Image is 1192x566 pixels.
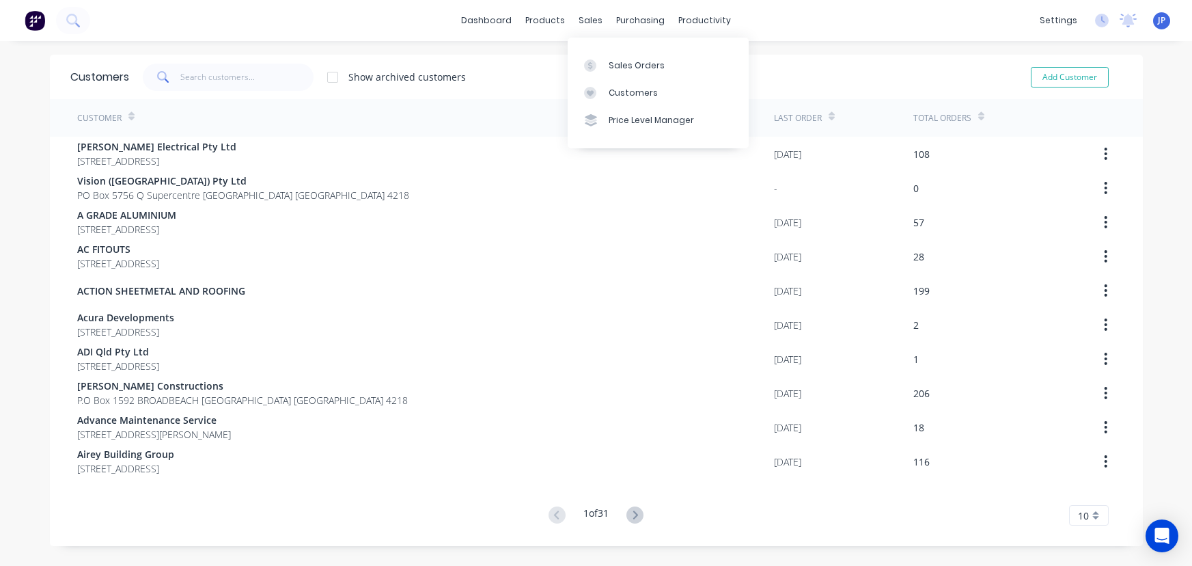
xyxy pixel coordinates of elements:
[1158,14,1165,27] span: JP
[913,147,930,161] div: 108
[774,352,801,366] div: [DATE]
[1033,10,1084,31] div: settings
[77,284,245,298] span: ACTION SHEETMETAL AND ROOFING
[774,181,777,196] div: -
[774,215,801,230] div: [DATE]
[572,10,609,31] div: sales
[609,59,665,72] div: Sales Orders
[77,310,174,325] span: Acura Developments
[774,250,801,264] div: [DATE]
[348,70,466,84] div: Show archived customers
[913,420,924,435] div: 18
[913,181,919,196] div: 0
[774,112,822,124] div: Last Order
[77,174,409,188] span: Vision ([GEOGRAPHIC_DATA]) Pty Ltd
[77,427,231,442] span: [STREET_ADDRESS][PERSON_NAME]
[913,250,924,264] div: 28
[77,447,174,461] span: Airey Building Group
[568,51,749,79] a: Sales Orders
[77,345,159,359] span: ADI Qld Pty Ltd
[77,461,174,476] span: [STREET_ADDRESS]
[583,506,609,526] div: 1 of 31
[77,379,408,393] span: [PERSON_NAME] Constructions
[671,10,738,31] div: productivity
[77,325,174,339] span: [STREET_ADDRESS]
[913,215,924,230] div: 57
[568,79,749,107] a: Customers
[774,386,801,401] div: [DATE]
[913,284,930,298] div: 199
[70,69,129,85] div: Customers
[77,208,176,222] span: A GRADE ALUMINIUM
[77,242,159,256] span: AC FITOUTS
[774,147,801,161] div: [DATE]
[518,10,572,31] div: products
[609,10,671,31] div: purchasing
[77,154,236,168] span: [STREET_ADDRESS]
[1031,67,1109,87] button: Add Customer
[77,112,122,124] div: Customer
[77,393,408,407] span: P.O Box 1592 BROADBEACH [GEOGRAPHIC_DATA] [GEOGRAPHIC_DATA] 4218
[774,420,801,435] div: [DATE]
[77,139,236,154] span: [PERSON_NAME] Electrical Pty Ltd
[77,188,409,202] span: PO Box 5756 Q Supercentre [GEOGRAPHIC_DATA] [GEOGRAPHIC_DATA] 4218
[77,256,159,271] span: [STREET_ADDRESS]
[913,386,930,401] div: 206
[454,10,518,31] a: dashboard
[77,413,231,427] span: Advance Maintenance Service
[25,10,45,31] img: Factory
[774,318,801,332] div: [DATE]
[77,359,159,373] span: [STREET_ADDRESS]
[913,352,919,366] div: 1
[1146,520,1178,552] div: Open Intercom Messenger
[77,222,176,237] span: [STREET_ADDRESS]
[180,64,314,91] input: Search customers...
[913,112,971,124] div: Total Orders
[609,114,694,126] div: Price Level Manager
[913,318,919,332] div: 2
[609,87,658,99] div: Customers
[1078,509,1089,523] span: 10
[774,455,801,469] div: [DATE]
[774,284,801,298] div: [DATE]
[913,455,930,469] div: 116
[568,107,749,134] a: Price Level Manager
